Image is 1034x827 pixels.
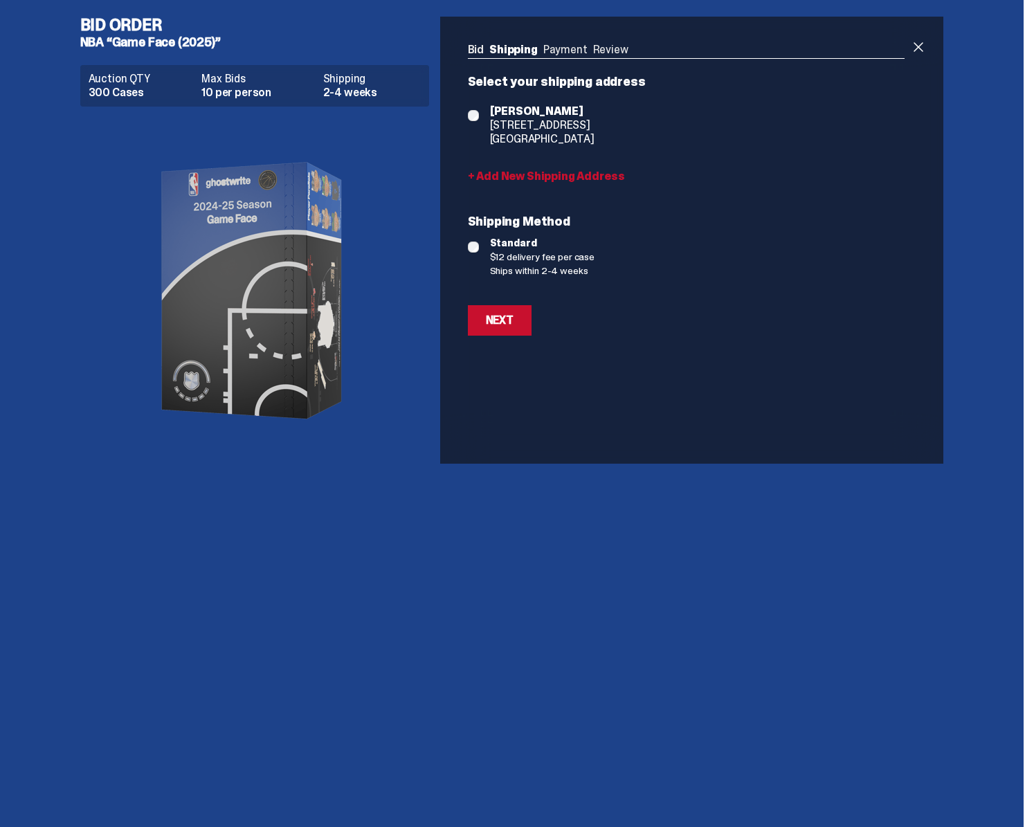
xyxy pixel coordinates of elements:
p: Shipping Method [468,215,905,228]
img: product image [116,118,393,464]
span: $12 delivery fee per case [490,250,905,264]
h4: Bid Order [80,17,440,33]
dt: Shipping [323,73,421,84]
a: Bid [468,42,484,57]
button: Next [468,305,532,336]
span: [GEOGRAPHIC_DATA] [490,132,595,146]
dt: Auction QTY [89,73,194,84]
span: Ships within 2-4 weeks [490,264,905,278]
span: Standard [490,236,905,250]
dt: Max Bids [201,73,314,84]
h5: NBA “Game Face (2025)” [80,36,440,48]
dd: 300 Cases [89,87,194,98]
a: Payment [543,42,588,57]
p: Select your shipping address [468,75,905,88]
span: [PERSON_NAME] [490,104,595,118]
dd: 10 per person [201,87,314,98]
dd: 2-4 weeks [323,87,421,98]
div: Next [486,315,514,326]
span: [STREET_ADDRESS] [490,118,595,132]
a: Shipping [489,42,538,57]
a: + Add New Shipping Address [468,171,905,182]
